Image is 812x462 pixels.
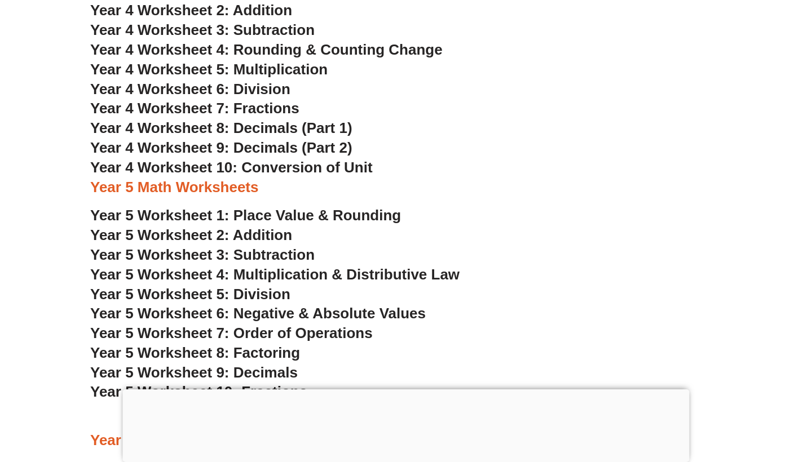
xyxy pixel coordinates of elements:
[90,178,722,197] h3: Year 5 Math Worksheets
[90,325,373,341] a: Year 5 Worksheet 7: Order of Operations
[90,100,299,117] a: Year 4 Worksheet 7: Fractions
[90,139,352,156] a: Year 4 Worksheet 9: Decimals (Part 2)
[90,305,426,322] a: Year 5 Worksheet 6: Negative & Absolute Values
[90,159,373,176] a: Year 4 Worksheet 10: Conversion of Unit
[90,286,290,303] a: Year 5 Worksheet 5: Division
[90,41,443,58] a: Year 4 Worksheet 4: Rounding & Counting Change
[90,207,401,224] a: Year 5 Worksheet 1: Place Value & Rounding
[90,119,352,136] a: Year 4 Worksheet 8: Decimals (Part 1)
[123,389,690,459] iframe: Advertisement
[90,21,315,38] a: Year 4 Worksheet 3: Subtraction
[90,431,722,450] h3: Year 6 Math Worksheets
[90,364,298,381] a: Year 5 Worksheet 9: Decimals
[90,61,328,78] a: Year 4 Worksheet 5: Multiplication
[90,81,290,97] a: Year 4 Worksheet 6: Division
[90,2,292,19] a: Year 4 Worksheet 2: Addition
[90,344,300,361] a: Year 5 Worksheet 8: Factoring
[90,266,460,283] a: Year 5 Worksheet 4: Multiplication & Distributive Law
[90,383,307,400] a: Year 5 Worksheet 10: Fractions
[90,246,315,263] a: Year 5 Worksheet 3: Subtraction
[619,335,812,462] iframe: Chat Widget
[90,226,292,243] a: Year 5 Worksheet 2: Addition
